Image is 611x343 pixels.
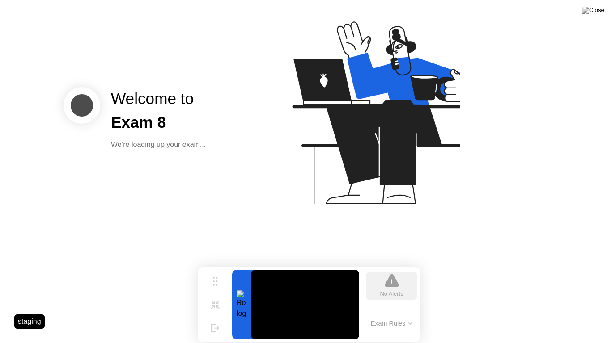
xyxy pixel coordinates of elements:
[111,111,206,134] div: Exam 8
[111,139,206,150] div: We’re loading up your exam...
[368,319,416,327] button: Exam Rules
[111,87,206,111] div: Welcome to
[14,314,45,329] div: staging
[582,7,604,14] img: Close
[380,289,403,298] div: No Alerts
